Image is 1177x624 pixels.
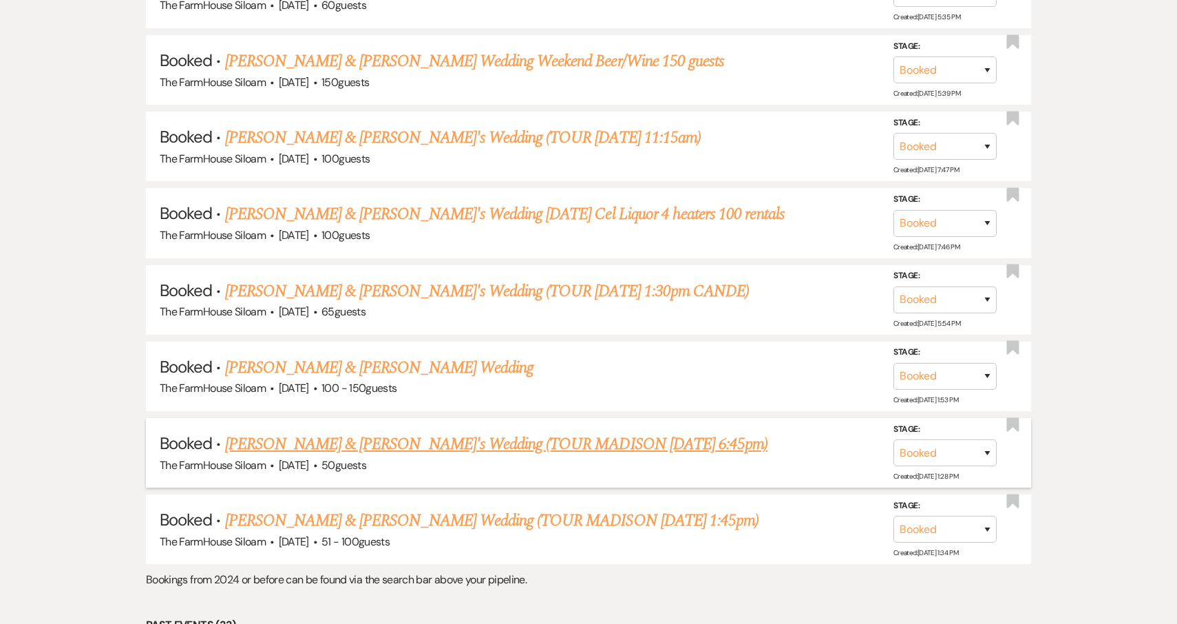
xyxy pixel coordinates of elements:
span: Created: [DATE] 1:34 PM [893,548,958,557]
label: Stage: [893,192,997,207]
a: [PERSON_NAME] & [PERSON_NAME]'s Wedding (TOUR [DATE] 1:30pm CANDE) [225,279,750,304]
span: Created: [DATE] 5:54 PM [893,319,960,328]
span: Created: [DATE] 5:35 PM [893,12,960,21]
span: 100 guests [321,152,370,166]
span: Booked [160,126,212,147]
span: [DATE] [279,228,309,242]
span: 150 guests [321,75,369,90]
label: Stage: [893,39,997,54]
span: [DATE] [279,304,309,319]
a: [PERSON_NAME] & [PERSON_NAME] Wedding (TOUR MADISON [DATE] 1:45pm) [225,508,759,533]
a: [PERSON_NAME] & [PERSON_NAME]'s Wedding (TOUR MADISON [DATE] 6:45pm) [225,432,768,457]
span: Created: [DATE] 7:47 PM [893,165,959,174]
span: Booked [160,433,212,454]
span: Created: [DATE] 5:39 PM [893,89,960,98]
span: Booked [160,356,212,377]
span: The FarmHouse Siloam [160,152,266,166]
span: The FarmHouse Siloam [160,75,266,90]
span: The FarmHouse Siloam [160,228,266,242]
span: Booked [160,509,212,530]
label: Stage: [893,422,997,437]
span: 50 guests [321,458,366,472]
span: 100 - 150 guests [321,381,396,395]
a: [PERSON_NAME] & [PERSON_NAME] Wedding [225,355,533,380]
span: Booked [160,50,212,71]
a: [PERSON_NAME] & [PERSON_NAME]'s Wedding (TOUR [DATE] 11:15am) [225,125,701,150]
span: The FarmHouse Siloam [160,458,266,472]
a: [PERSON_NAME] & [PERSON_NAME] Wedding Weekend Beer/Wine 150 guests [225,49,725,74]
span: Created: [DATE] 7:46 PM [893,242,959,251]
p: Bookings from 2024 or before can be found via the search bar above your pipeline. [146,571,1031,589]
span: 51 - 100 guests [321,534,390,549]
span: 100 guests [321,228,370,242]
label: Stage: [893,345,997,360]
span: [DATE] [279,152,309,166]
span: Booked [160,280,212,301]
label: Stage: [893,116,997,131]
span: [DATE] [279,75,309,90]
label: Stage: [893,269,997,284]
span: Booked [160,202,212,224]
label: Stage: [893,499,997,514]
span: 65 guests [321,304,365,319]
span: [DATE] [279,458,309,472]
span: The FarmHouse Siloam [160,304,266,319]
span: [DATE] [279,381,309,395]
span: Created: [DATE] 1:28 PM [893,472,958,481]
span: [DATE] [279,534,309,549]
span: The FarmHouse Siloam [160,534,266,549]
span: The FarmHouse Siloam [160,381,266,395]
span: Created: [DATE] 1:53 PM [893,395,958,404]
a: [PERSON_NAME] & [PERSON_NAME]'s Wedding [DATE] Cel Liquor 4 heaters 100 rentals [225,202,785,227]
